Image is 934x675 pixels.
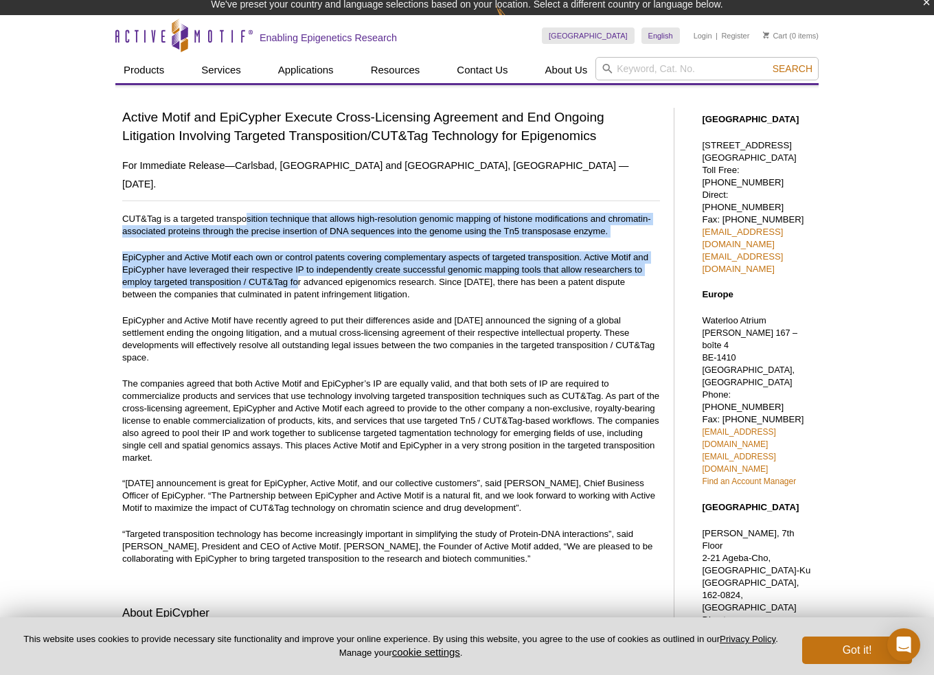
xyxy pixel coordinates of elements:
p: “[DATE] announcement is great for EpiCypher, Active Motif, and our collective customers”, said [P... [122,477,660,514]
h2: Enabling Epigenetics Research [260,32,397,44]
input: Keyword, Cat. No. [595,57,819,80]
a: [EMAIL_ADDRESS][DOMAIN_NAME] [702,452,775,474]
p: “Targeted transposition technology has become increasingly important in simplifying the study of ... [122,528,660,565]
h1: Active Motif and EpiCypher Execute Cross-Licensing Agreement and End Ongoing Litigation Involving... [122,108,660,146]
p: EpiCypher and Active Motif each own or control patents covering complementary aspects of targeted... [122,251,660,301]
a: Services [193,57,249,83]
p: This website uses cookies to provide necessary site functionality and improve your online experie... [22,633,779,659]
a: [EMAIL_ADDRESS][DOMAIN_NAME] [702,251,783,274]
a: [EMAIL_ADDRESS][DOMAIN_NAME] [702,427,775,449]
img: Change Here [496,5,532,37]
p: EpiCypher and Active Motif have recently agreed to put their differences aside and [DATE] announc... [122,314,660,364]
a: Products [115,57,172,83]
span: Search [773,63,812,74]
a: Find an Account Manager [702,477,796,486]
a: Resources [363,57,429,83]
p: The companies agreed that both Active Motif and EpiCypher’s IP are equally valid, and that both s... [122,378,660,464]
a: Register [721,31,749,41]
span: [PERSON_NAME] 167 – boîte 4 BE-1410 [GEOGRAPHIC_DATA], [GEOGRAPHIC_DATA] [702,328,797,387]
a: Cart [763,31,787,41]
a: [EMAIL_ADDRESS][DOMAIN_NAME] [702,227,783,249]
a: [GEOGRAPHIC_DATA] [542,27,635,44]
div: Open Intercom Messenger [887,628,920,661]
h3: About EpiCypher [122,605,660,621]
a: Contact Us [448,57,516,83]
a: About Us [537,57,596,83]
a: Applications [270,57,342,83]
p: [STREET_ADDRESS] [GEOGRAPHIC_DATA] Toll Free: [PHONE_NUMBER] Direct: [PHONE_NUMBER] Fax: [PHONE_N... [702,139,812,275]
a: Login [694,31,712,41]
button: Got it! [802,637,912,664]
img: Your Cart [763,32,769,38]
button: cookie settings [392,646,460,658]
li: (0 items) [763,27,819,44]
strong: [GEOGRAPHIC_DATA] [702,502,799,512]
p: CUT&Tag is a targeted transposition technique that allows high-resolution genomic mapping of hist... [122,213,660,238]
button: Search [768,62,817,75]
strong: Europe [702,289,733,299]
li: | [716,27,718,44]
a: Privacy Policy [720,634,775,644]
h2: For Immediate Release—Carlsbad, [GEOGRAPHIC_DATA] and [GEOGRAPHIC_DATA], [GEOGRAPHIC_DATA] —[DATE]. [122,157,660,194]
strong: [GEOGRAPHIC_DATA] [702,114,799,124]
a: English [641,27,680,44]
p: Waterloo Atrium Phone: [PHONE_NUMBER] Fax: [PHONE_NUMBER] [702,314,812,488]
